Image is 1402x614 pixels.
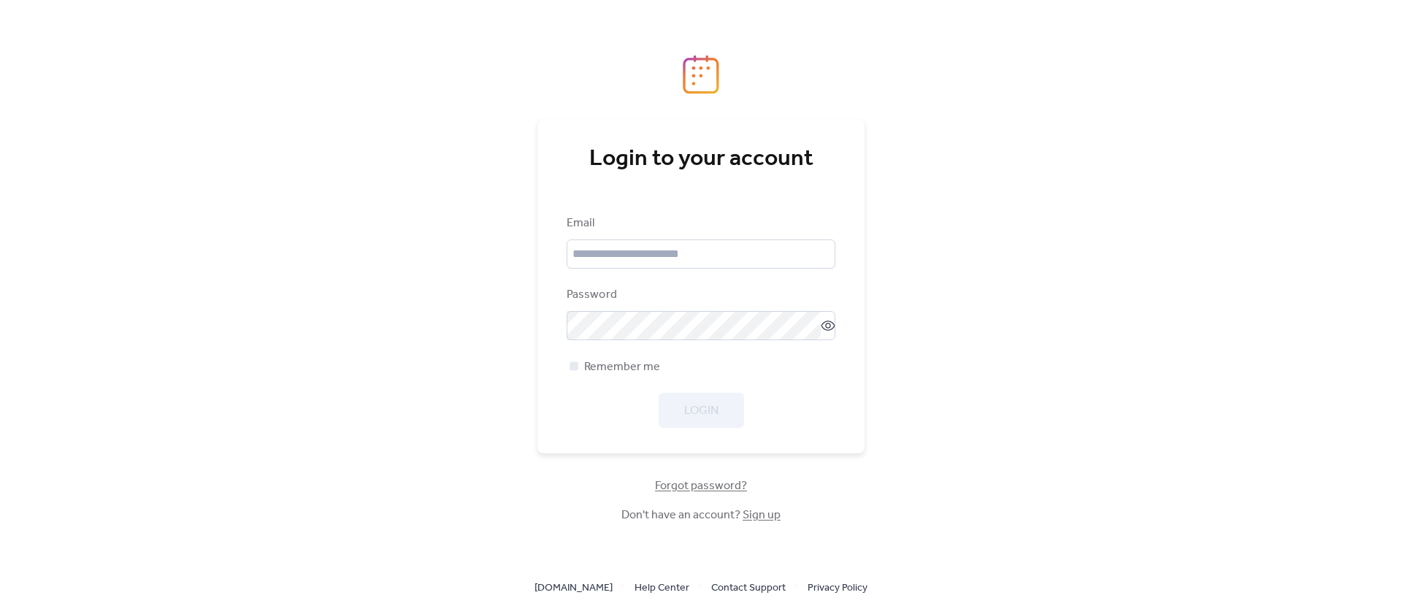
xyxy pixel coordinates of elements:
a: [DOMAIN_NAME] [535,578,613,596]
span: Help Center [635,580,689,597]
div: Password [567,286,832,304]
span: Remember me [584,358,660,376]
span: Contact Support [711,580,786,597]
a: Sign up [743,504,781,526]
a: Privacy Policy [808,578,867,596]
span: Privacy Policy [808,580,867,597]
img: logo [683,55,719,94]
span: Forgot password? [655,477,747,495]
a: Forgot password? [655,482,747,490]
div: Login to your account [567,145,835,174]
div: Email [567,215,832,232]
span: Don't have an account? [621,507,781,524]
a: Help Center [635,578,689,596]
span: [DOMAIN_NAME] [535,580,613,597]
a: Contact Support [711,578,786,596]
